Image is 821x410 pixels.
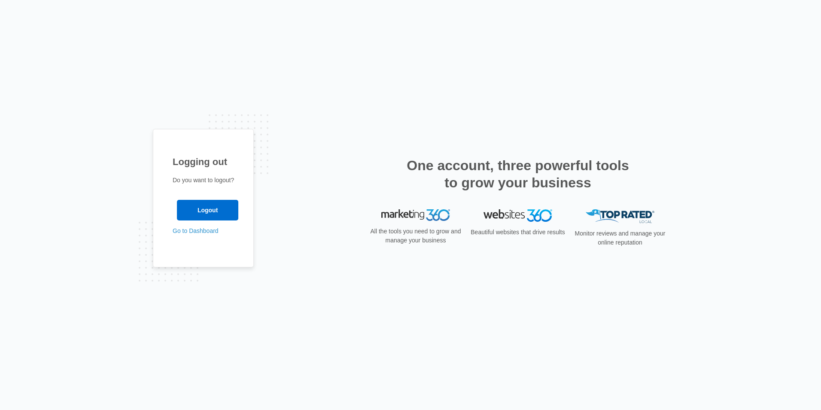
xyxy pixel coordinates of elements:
[483,209,552,222] img: Websites 360
[173,227,219,234] a: Go to Dashboard
[404,157,632,191] h2: One account, three powerful tools to grow your business
[177,200,238,220] input: Logout
[381,209,450,221] img: Marketing 360
[173,155,234,169] h1: Logging out
[173,176,234,185] p: Do you want to logout?
[572,229,668,247] p: Monitor reviews and manage your online reputation
[470,228,566,237] p: Beautiful websites that drive results
[586,209,654,223] img: Top Rated Local
[368,227,464,245] p: All the tools you need to grow and manage your business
